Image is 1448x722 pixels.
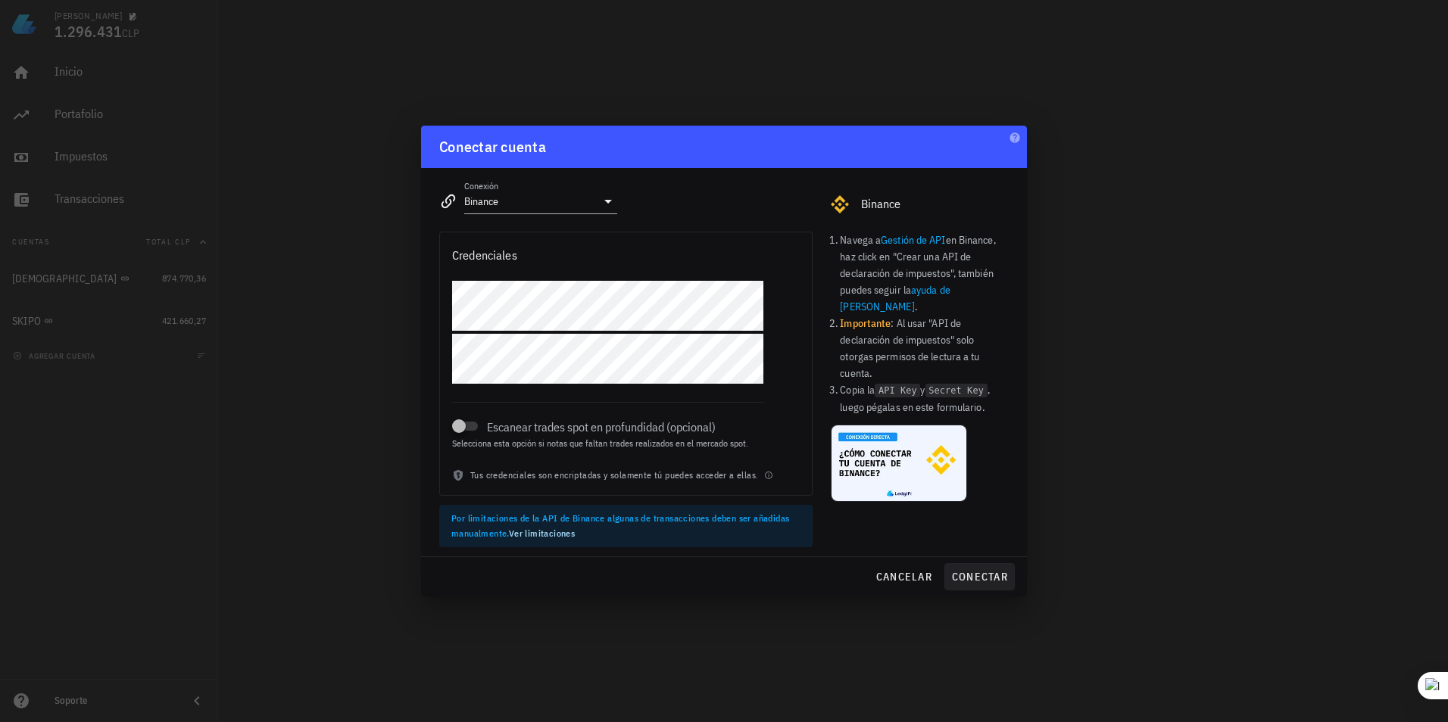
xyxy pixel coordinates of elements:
[875,570,932,584] span: cancelar
[509,527,575,539] a: Ver limitaciones
[840,232,1009,315] li: Navega a en Binance, haz click en "Crear una API de declaración de impuestos", también puedes seg...
[881,233,945,247] a: Gestión de API
[875,384,920,398] code: API Key
[439,135,546,159] div: Conectar cuenta
[452,244,517,266] div: Credenciales
[440,468,812,495] div: Tus credenciales son encriptadas y solamente tú puedes acceder a ellas.
[840,316,891,330] b: Importante
[925,384,988,398] code: Secret Key
[869,563,938,590] button: cancelar
[840,315,1009,381] li: : Al usar "API de declaración de impuestos" solo otorgas permisos de lectura a tu cuenta.
[487,419,763,434] label: Escanear trades spot en profundidad (opcional)
[452,439,763,448] div: Selecciona esta opción si notas que faltan trades realizados en el mercado spot.
[840,381,1009,415] li: Copia la y , luego pégalas en este formulario.
[951,570,1008,584] span: conectar
[944,563,1015,590] button: conectar
[861,197,1009,211] div: Binance
[451,511,800,541] div: Por limitaciones de la API de Binance algunas de transacciones deben ser añadidas manualmente.
[464,180,498,191] label: Conexión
